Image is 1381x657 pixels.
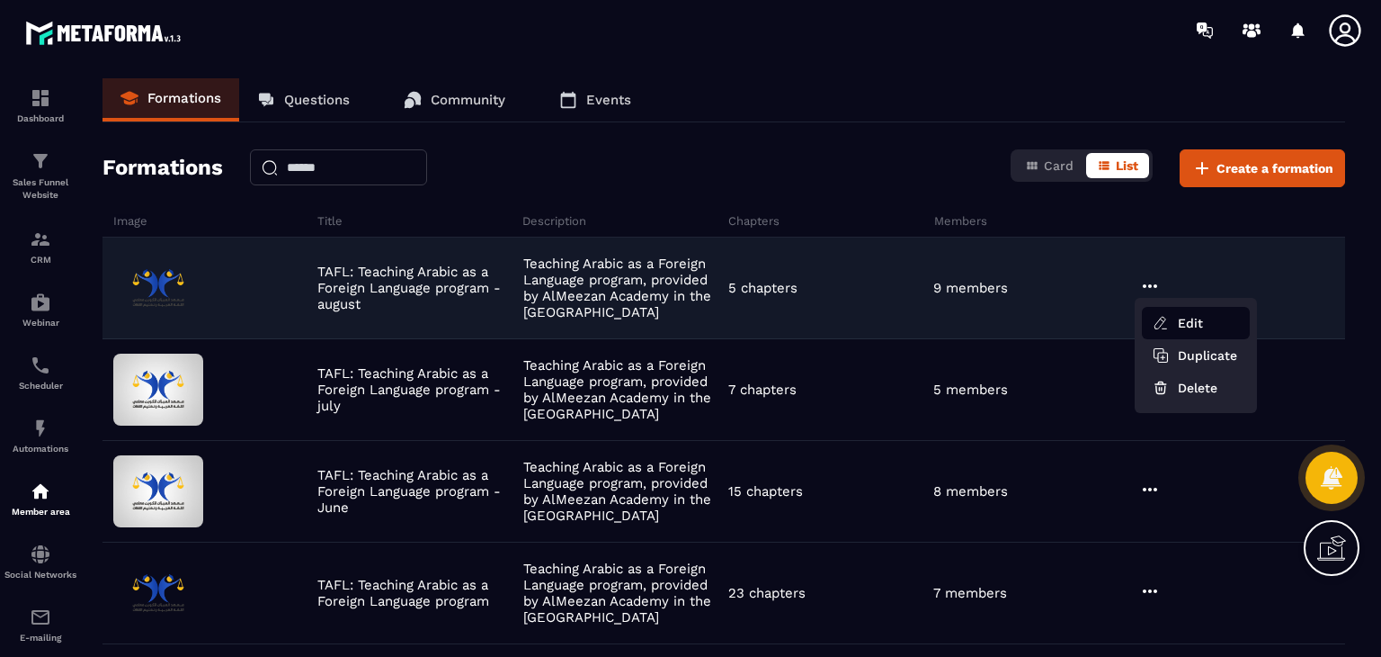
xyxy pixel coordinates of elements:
[25,16,187,49] img: logo
[4,341,76,404] a: schedulerschedulerScheduler
[1216,159,1333,177] span: Create a formation
[30,229,51,250] img: formation
[4,593,76,656] a: emailemailE-mailing
[4,570,76,580] p: Social Networks
[4,278,76,341] a: automationsautomationsWebinar
[586,92,631,108] p: Events
[4,444,76,454] p: Automations
[4,404,76,467] a: automationsautomationsAutomations
[431,92,505,108] p: Community
[113,354,203,426] img: formation-background
[30,150,51,172] img: formation
[523,561,719,625] p: Teaching Arabic as a Foreign Language program, provided by AlMeezan Academy in the [GEOGRAPHIC_DATA]
[933,280,1008,296] p: 9 members
[4,215,76,278] a: formationformationCRM
[1086,153,1149,178] button: List
[728,280,797,296] p: 5 chapters
[4,255,76,265] p: CRM
[113,252,203,324] img: formation-background
[239,78,368,121] a: Questions
[30,355,51,376] img: scheduler
[4,381,76,391] p: Scheduler
[933,483,1008,499] p: 8 members
[317,264,513,312] p: TAFL: Teaching Arabic as a Foreign Language program - august
[4,318,76,328] p: Webinar
[728,483,803,499] p: 15 chapters
[522,214,724,228] h6: Description
[284,92,350,108] p: Questions
[4,467,76,530] a: automationsautomationsMember area
[933,585,1007,601] p: 7 members
[4,633,76,643] p: E-mailing
[113,214,313,228] h6: Image
[317,214,519,228] h6: Title
[728,382,797,398] p: 7 chapters
[4,74,76,137] a: formationformationDashboard
[4,113,76,123] p: Dashboard
[1014,153,1084,178] button: Card
[4,530,76,593] a: social-networksocial-networkSocial Networks
[728,585,806,601] p: 23 chapters
[386,78,523,121] a: Community
[317,577,513,609] p: TAFL: Teaching Arabic as a Foreign Language program
[317,365,513,414] p: TAFL: Teaching Arabic as a Foreign Language program - july
[102,149,223,187] h2: Formations
[317,467,513,516] p: TAFL: Teaching Arabic as a Foreign Language program - June
[30,607,51,628] img: email
[523,256,719,320] p: Teaching Arabic as a Foreign Language program, provided by AlMeezan Academy in the [GEOGRAPHIC_DATA]
[541,78,649,121] a: Events
[102,78,239,121] a: Formations
[934,214,1136,228] h6: Members
[30,544,51,565] img: social-network
[1116,158,1138,173] span: List
[4,176,76,202] p: Sales Funnel Website
[113,455,203,527] img: formation-background
[4,137,76,215] a: formationformationSales Funnel Website
[30,418,51,439] img: automations
[728,214,930,228] h6: Chapters
[933,382,1008,398] p: 5 members
[113,557,203,629] img: formation-background
[30,292,51,313] img: automations
[1142,307,1250,339] button: Edit
[523,459,719,524] p: Teaching Arabic as a Foreign Language program, provided by AlMeezan Academy in the [GEOGRAPHIC_DATA]
[1044,158,1074,173] span: Card
[523,357,719,422] p: Teaching Arabic as a Foreign Language program, provided by AlMeezan Academy in the [GEOGRAPHIC_DATA]
[30,481,51,502] img: automations
[1180,149,1345,187] button: Create a formation
[147,90,221,106] p: Formations
[1142,372,1250,404] button: Delete
[30,87,51,109] img: formation
[4,507,76,517] p: Member area
[1142,339,1250,372] button: Duplicate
